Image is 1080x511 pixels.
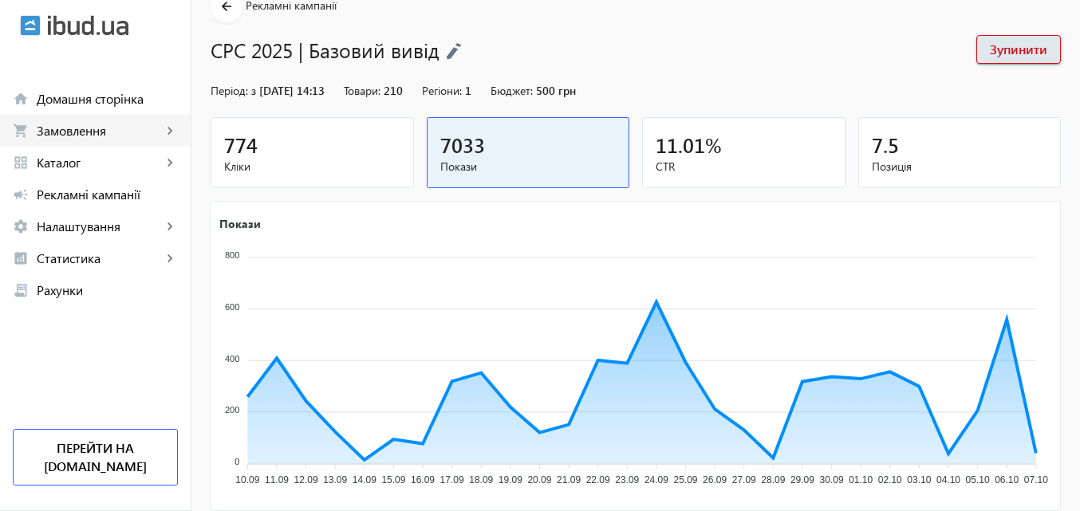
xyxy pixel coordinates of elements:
tspan: 400 [225,354,239,364]
tspan: 28.09 [761,474,785,485]
tspan: 10.09 [235,474,259,485]
span: Каталог [37,155,162,171]
span: 7033 [440,132,485,158]
span: Бюджет: [491,83,533,98]
tspan: 14.09 [353,474,376,485]
tspan: 17.09 [440,474,464,485]
mat-icon: keyboard_arrow_right [162,123,178,139]
span: % [705,132,722,158]
tspan: 30.09 [820,474,844,485]
tspan: 21.09 [557,474,581,485]
button: Зупинити [976,35,1061,64]
span: 1 [465,83,471,98]
mat-icon: receipt_long [13,282,29,298]
span: Кліки [224,159,400,175]
span: CTR [656,159,832,175]
span: Рекламні кампанії [37,187,178,202]
tspan: 800 [225,250,239,260]
span: Позиція [872,159,1048,175]
span: Замовлення [37,123,162,139]
tspan: 29.09 [790,474,814,485]
text: Покази [219,215,261,230]
tspan: 11.09 [265,474,289,485]
span: Домашня сторінка [37,91,178,107]
mat-icon: campaign [13,187,29,202]
tspan: 200 [225,405,239,415]
span: [DATE] 14:13 [259,83,325,98]
mat-icon: shopping_cart [13,123,29,139]
span: 774 [224,132,258,158]
mat-icon: keyboard_arrow_right [162,250,178,266]
tspan: 16.09 [411,474,435,485]
mat-icon: keyboard_arrow_right [162,155,178,171]
span: Покази [440,159,617,175]
tspan: 24.09 [644,474,668,485]
span: Статистика [37,250,162,266]
tspan: 01.10 [849,474,873,485]
mat-icon: settings [13,218,29,234]
tspan: 06.10 [995,474,1019,485]
tspan: 600 [225,302,239,312]
tspan: 04.10 [936,474,960,485]
tspan: 26.09 [703,474,727,485]
span: Рахунки [37,282,178,298]
tspan: 27.09 [732,474,756,485]
span: Зупинити [990,41,1047,58]
tspan: 20.09 [527,474,551,485]
tspan: 03.10 [907,474,931,485]
span: 11.01 [656,132,705,158]
tspan: 05.10 [966,474,990,485]
span: Регіони: [422,83,462,98]
tspan: 19.09 [499,474,522,485]
tspan: 13.09 [323,474,347,485]
tspan: 15.09 [381,474,405,485]
span: Товари: [344,83,380,98]
img: ibud.svg [20,15,41,36]
tspan: 02.10 [878,474,902,485]
span: Налаштування [37,218,162,234]
span: Період: з [211,83,256,98]
span: 500 грн [536,83,576,98]
img: ibud_text.svg [48,15,128,36]
a: Перейти на [DOMAIN_NAME] [13,429,178,485]
tspan: 0 [235,457,239,466]
span: 7.5 [872,132,899,158]
tspan: 18.09 [469,474,493,485]
tspan: 25.09 [673,474,697,485]
span: 210 [384,83,403,98]
mat-icon: keyboard_arrow_right [162,218,178,234]
h1: CPC 2025 | Базовий вивід [211,36,960,64]
mat-icon: home [13,91,29,107]
tspan: 07.10 [1024,474,1048,485]
tspan: 23.09 [615,474,639,485]
tspan: 12.09 [294,474,318,485]
mat-icon: grid_view [13,155,29,171]
tspan: 22.09 [586,474,610,485]
mat-icon: analytics [13,250,29,266]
